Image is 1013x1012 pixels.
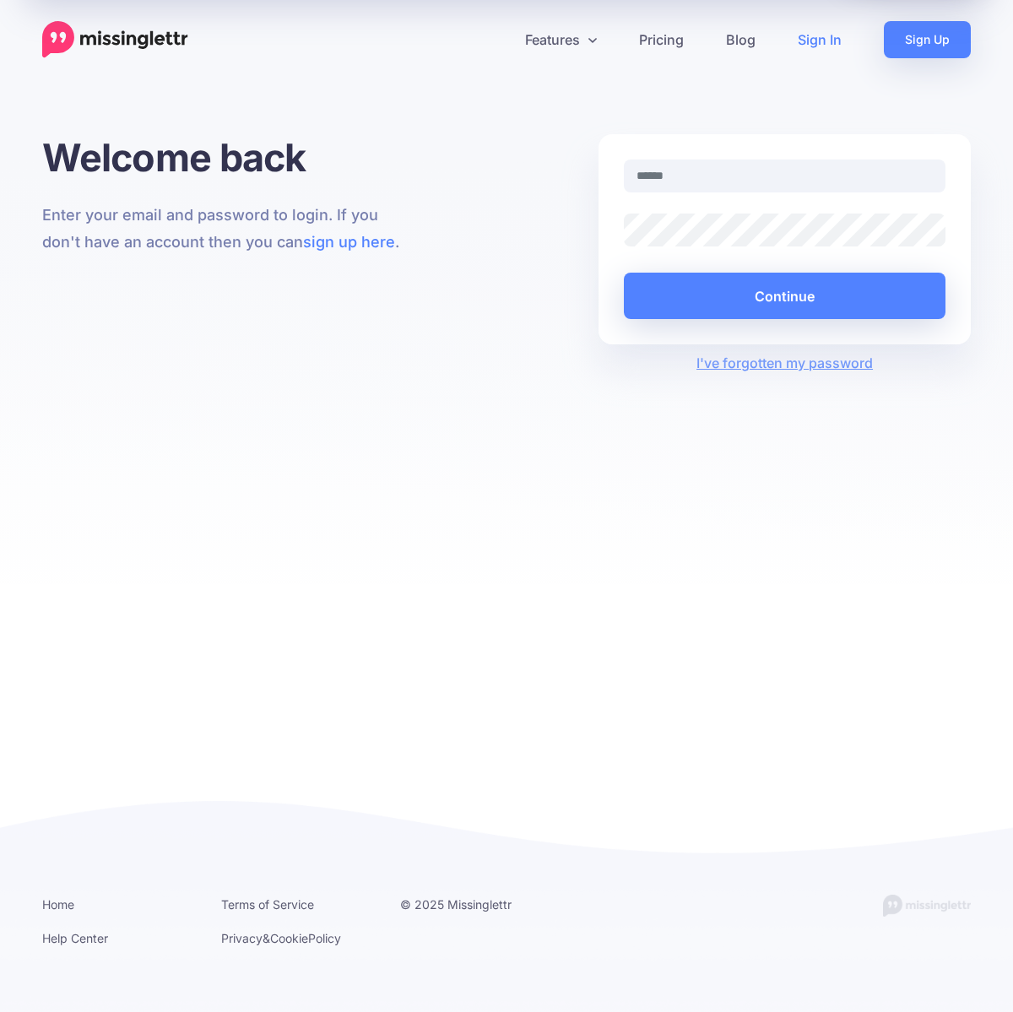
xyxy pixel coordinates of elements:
a: I've forgotten my password [696,354,873,371]
a: Sign Up [884,21,971,58]
h1: Welcome back [42,134,414,181]
li: & Policy [221,928,375,949]
a: Help Center [42,931,108,945]
a: Blog [705,21,777,58]
a: sign up here [303,233,395,251]
button: Continue [624,273,945,319]
a: Home [42,897,74,912]
a: Pricing [618,21,705,58]
p: Enter your email and password to login. If you don't have an account then you can . [42,202,414,256]
a: Terms of Service [221,897,314,912]
li: © 2025 Missinglettr [400,894,554,915]
a: Privacy [221,931,263,945]
a: Cookie [270,931,308,945]
a: Features [504,21,618,58]
a: Sign In [777,21,863,58]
